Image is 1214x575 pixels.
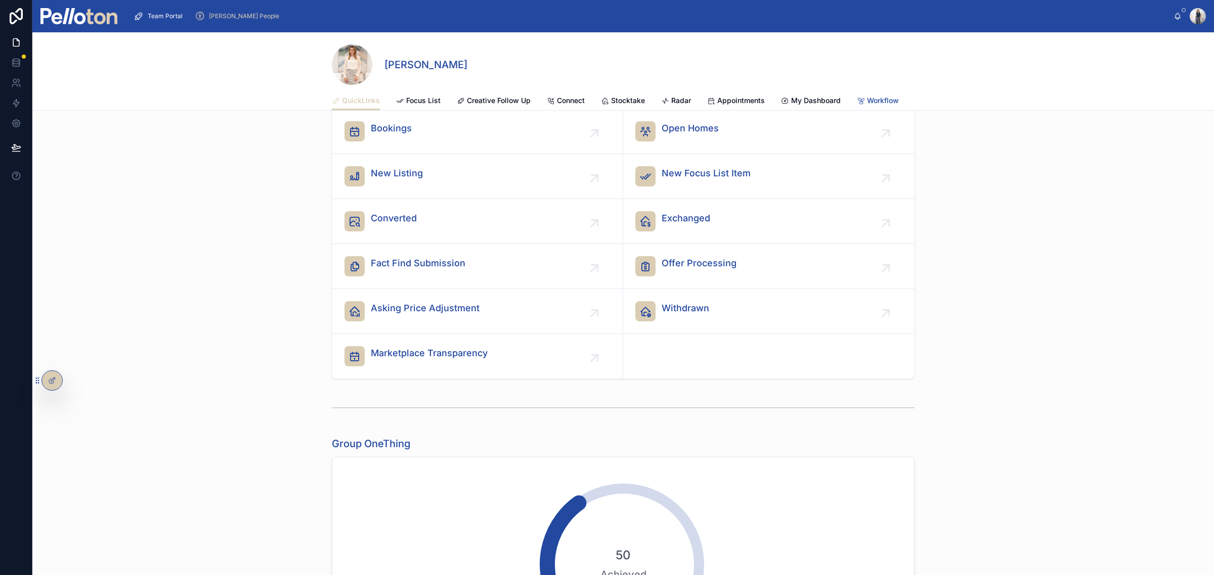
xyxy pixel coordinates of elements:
[332,109,623,154] a: Bookings
[662,166,751,180] span: New Focus List Item
[371,301,480,315] span: Asking Price Adjustment
[662,211,710,225] span: Exchanged
[623,244,914,289] a: Offer Processing
[371,166,423,180] span: New Listing
[332,154,623,199] a: New Listing
[547,91,585,112] a: Connect
[623,109,914,154] a: Open Homes
[40,8,117,24] img: App logo
[601,91,645,112] a: Stocktake
[332,289,623,334] a: Asking Price Adjustment
[662,301,709,315] span: Withdrawn
[857,91,899,112] a: Workflow
[867,95,899,106] span: Workflow
[384,58,467,72] h1: [PERSON_NAME]
[371,121,412,135] span: Bookings
[371,211,417,225] span: Converted
[192,7,286,25] a: [PERSON_NAME] People
[661,91,691,112] a: Radar
[623,199,914,244] a: Exchanged
[707,91,765,112] a: Appointments
[671,95,691,106] span: Radar
[406,95,441,106] span: Focus List
[332,437,410,451] h1: Group OneThing
[342,95,380,106] span: QuickLinks
[616,547,631,563] span: 50
[662,256,736,270] span: Offer Processing
[332,244,623,289] a: Fact Find Submission
[332,91,380,111] a: QuickLinks
[125,5,1174,27] div: scrollable content
[662,121,719,135] span: Open Homes
[131,7,190,25] a: Team Portal
[396,91,441,112] a: Focus List
[332,334,623,378] a: Marketplace Transparency
[371,256,465,270] span: Fact Find Submission
[623,154,914,199] a: New Focus List Item
[371,346,488,360] span: Marketplace Transparency
[611,95,645,106] span: Stocktake
[457,91,531,112] a: Creative Follow Up
[148,12,183,20] span: Team Portal
[557,95,585,106] span: Connect
[332,199,623,244] a: Converted
[717,95,765,106] span: Appointments
[781,91,841,112] a: My Dashboard
[467,95,531,106] span: Creative Follow Up
[209,12,279,20] span: [PERSON_NAME] People
[623,289,914,334] a: Withdrawn
[791,95,841,106] span: My Dashboard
